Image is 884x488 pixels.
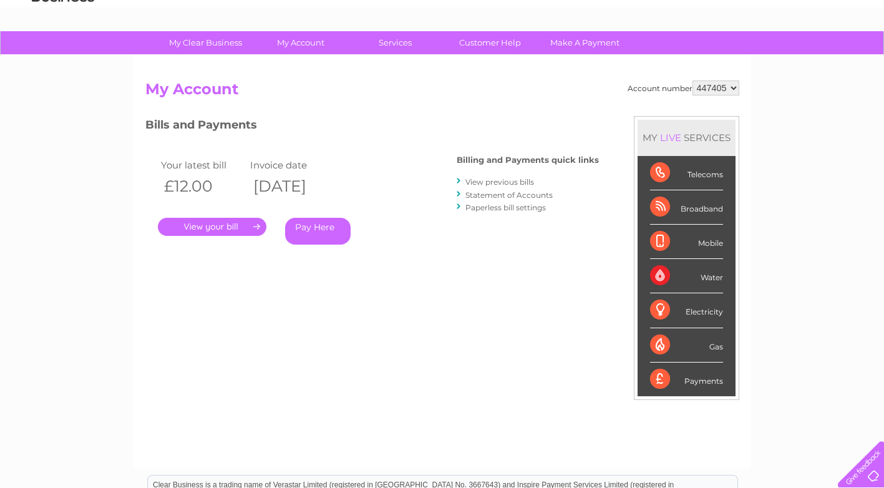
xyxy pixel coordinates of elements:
[158,157,248,173] td: Your latest bill
[650,293,723,328] div: Electricity
[650,225,723,259] div: Mobile
[731,53,768,62] a: Telecoms
[650,259,723,293] div: Water
[154,31,257,54] a: My Clear Business
[650,363,723,396] div: Payments
[457,155,599,165] h4: Billing and Payments quick links
[465,190,553,200] a: Statement of Accounts
[650,328,723,363] div: Gas
[145,116,599,138] h3: Bills and Payments
[285,218,351,245] a: Pay Here
[801,53,832,62] a: Contact
[696,53,723,62] a: Energy
[158,173,248,199] th: £12.00
[650,190,723,225] div: Broadband
[465,203,546,212] a: Paperless bill settings
[649,6,735,22] a: 0333 014 3131
[775,53,794,62] a: Blog
[148,7,737,61] div: Clear Business is a trading name of Verastar Limited (registered in [GEOGRAPHIC_DATA] No. 3667643...
[439,31,542,54] a: Customer Help
[533,31,636,54] a: Make A Payment
[247,157,337,173] td: Invoice date
[465,177,534,187] a: View previous bills
[638,120,736,155] div: MY SERVICES
[31,32,95,71] img: logo.png
[145,81,739,104] h2: My Account
[158,218,266,236] a: .
[843,53,872,62] a: Log out
[628,81,739,95] div: Account number
[247,173,337,199] th: [DATE]
[664,53,688,62] a: Water
[650,156,723,190] div: Telecoms
[344,31,447,54] a: Services
[658,132,684,144] div: LIVE
[249,31,352,54] a: My Account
